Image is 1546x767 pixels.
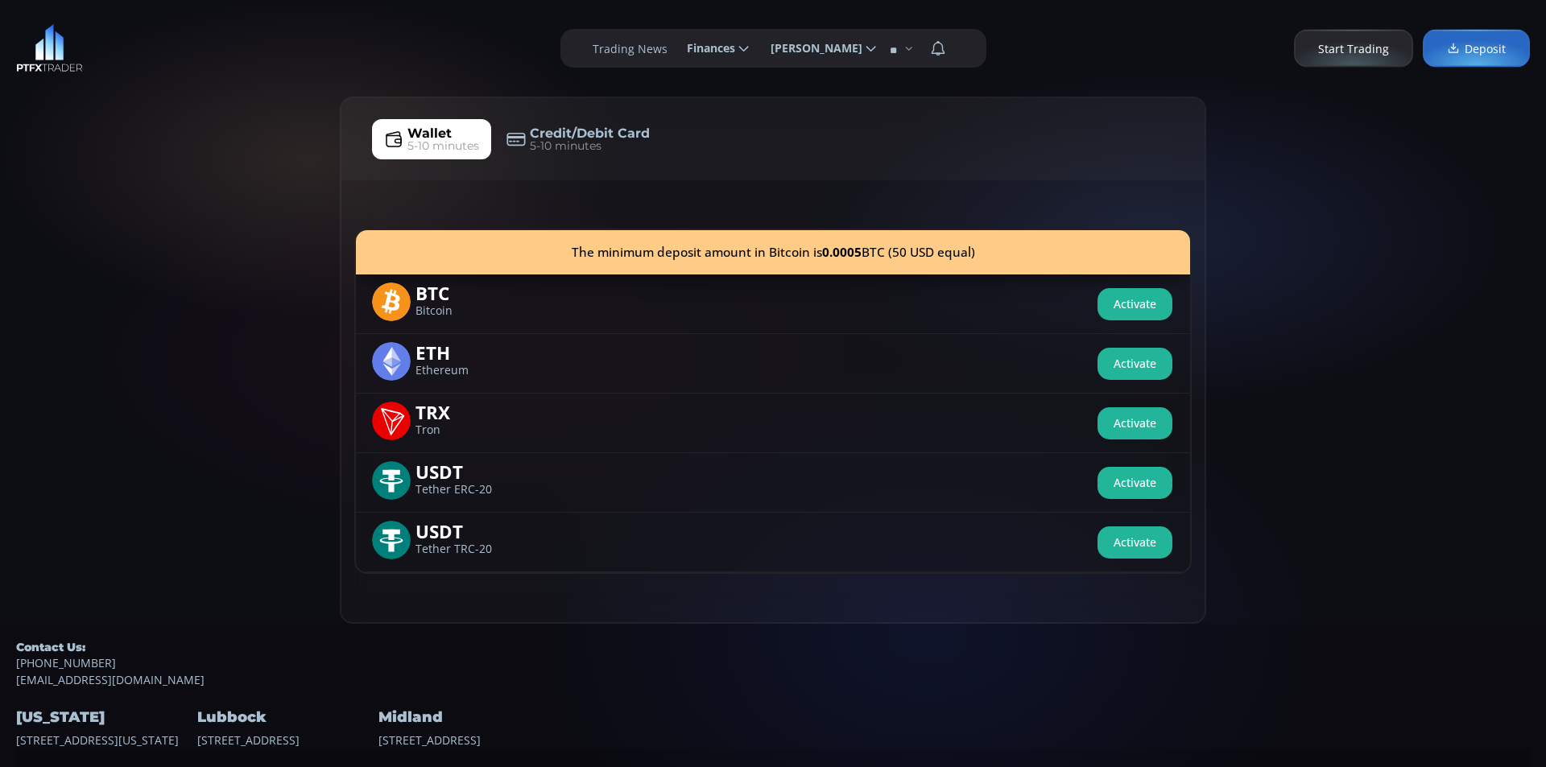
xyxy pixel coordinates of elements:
span: Finances [676,32,735,64]
button: Activate [1097,467,1172,499]
div: The minimum deposit amount in Bitcoin is BTC (50 USD equal) [356,230,1190,274]
span: ETH [415,342,514,361]
h4: Midland [378,704,556,731]
div: [STREET_ADDRESS] [197,688,374,748]
span: Wallet [407,124,452,143]
label: Trading News [593,40,668,57]
span: Tether ERC-20 [415,485,514,495]
button: Activate [1097,407,1172,439]
a: Wallet5-10 minutes [372,119,491,159]
a: Start Trading [1294,30,1413,68]
div: [EMAIL_ADDRESS][DOMAIN_NAME] [16,640,1530,688]
a: [PHONE_NUMBER] [16,654,1530,671]
div: [STREET_ADDRESS] [378,688,556,748]
a: Credit/Debit Card5-10 minutes [494,119,662,159]
span: Start Trading [1318,40,1389,57]
button: Activate [1097,288,1172,320]
span: Bitcoin [415,306,514,316]
span: BTC [415,282,514,301]
b: 0.0005 [822,244,862,261]
button: Activate [1097,526,1172,559]
div: [STREET_ADDRESS][US_STATE] [16,688,193,748]
a: Deposit [1423,30,1530,68]
button: Activate [1097,348,1172,380]
h4: [US_STATE] [16,704,193,731]
span: Deposit [1447,40,1506,57]
span: [PERSON_NAME] [759,32,862,64]
span: 5-10 minutes [530,138,601,155]
span: Tether TRC-20 [415,544,514,555]
span: USDT [415,461,514,480]
h5: Contact Us: [16,640,1530,654]
span: USDT [415,521,514,539]
span: 5-10 minutes [407,138,479,155]
span: Ethereum [415,365,514,376]
span: Tron [415,425,514,435]
span: TRX [415,402,514,420]
img: LOGO [16,24,83,72]
h4: Lubbock [197,704,374,731]
span: Credit/Debit Card [530,124,650,143]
